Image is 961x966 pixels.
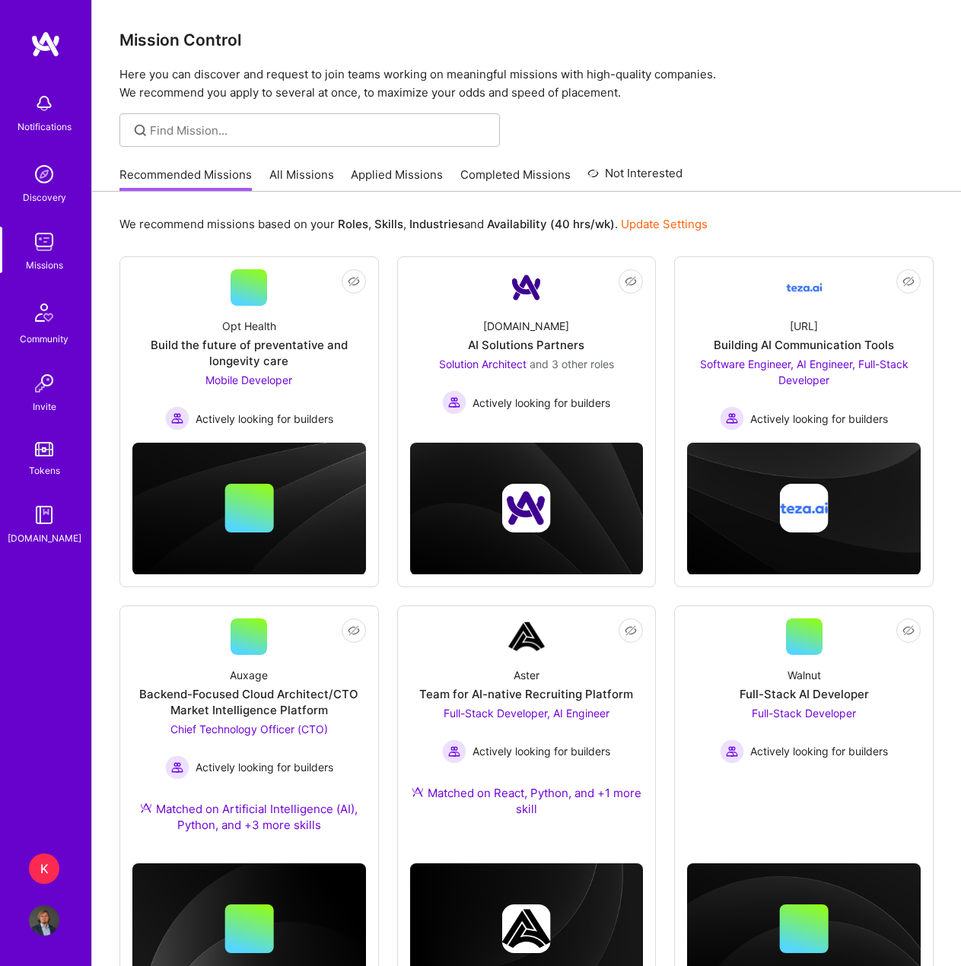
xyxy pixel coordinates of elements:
b: Roles [338,217,368,231]
span: and 3 other roles [530,357,614,370]
img: tokens [35,442,53,456]
i: icon EyeClosed [348,275,360,288]
img: cover [410,443,644,574]
span: Full-Stack Developer [752,707,856,720]
a: Opt HealthBuild the future of preventative and longevity careMobile Developer Actively looking fo... [132,269,366,431]
div: Community [20,331,68,347]
div: Opt Health [222,318,276,334]
a: Company LogoAsterTeam for AI-native Recruiting PlatformFull-Stack Developer, AI Engineer Actively... [410,618,644,835]
a: All Missions [269,167,334,192]
img: logo [30,30,61,58]
div: [DOMAIN_NAME] [8,530,81,546]
img: Company logo [780,484,829,532]
div: [DOMAIN_NAME] [483,318,569,334]
div: Matched on Artificial Intelligence (AI), Python, and +3 more skills [132,801,366,833]
img: User Avatar [29,905,59,936]
img: Actively looking for builders [720,406,744,431]
span: Chief Technology Officer (CTO) [170,723,328,736]
img: Ateam Purple Icon [412,786,424,798]
div: Building AI Communication Tools [714,337,894,353]
b: Skills [374,217,403,231]
span: Actively looking for builders [473,395,610,411]
div: Full-Stack AI Developer [740,686,869,702]
span: Actively looking for builders [473,743,610,759]
div: Team for AI-native Recruiting Platform [419,686,633,702]
span: Full-Stack Developer, AI Engineer [444,707,609,720]
a: AuxageBackend-Focused Cloud Architect/CTO Market Intelligence PlatformChief Technology Officer (C... [132,618,366,851]
a: Not Interested [587,164,683,192]
span: Actively looking for builders [196,411,333,427]
img: discovery [29,159,59,189]
a: Completed Missions [460,167,571,192]
div: Missions [26,257,63,273]
div: Invite [33,399,56,415]
div: [URL] [790,318,818,334]
img: Company logo [502,484,551,532]
span: Mobile Developer [205,373,292,386]
img: Ateam Purple Icon [140,802,152,814]
i: icon EyeClosed [625,275,637,288]
a: Company Logo[DOMAIN_NAME]AI Solutions PartnersSolution Architect and 3 other rolesActively lookin... [410,269,644,415]
a: WalnutFull-Stack AI DeveloperFull-Stack Developer Actively looking for buildersActively looking f... [687,618,921,800]
b: Industries [409,217,464,231]
div: Backend-Focused Cloud Architect/CTO Market Intelligence Platform [132,686,366,718]
div: AI Solutions Partners [468,337,584,353]
span: Actively looking for builders [196,759,333,775]
a: Company Logo[URL]Building AI Communication ToolsSoftware Engineer, AI Engineer, Full-Stack Develo... [687,269,921,431]
div: Aster [514,667,539,683]
div: Tokens [29,462,60,478]
img: cover [687,443,921,574]
h3: Mission Control [119,30,934,49]
input: Find Mission... [150,122,488,138]
img: Community [26,294,62,331]
i: icon SearchGrey [132,122,149,139]
img: Actively looking for builders [442,739,466,764]
div: Discovery [23,189,66,205]
img: Actively looking for builders [442,390,466,415]
img: Invite [29,368,59,399]
div: Notifications [18,119,72,135]
div: Auxage [230,667,268,683]
img: Company Logo [786,269,823,306]
img: Actively looking for builders [165,406,189,431]
div: Build the future of preventative and longevity care [132,337,366,369]
span: Solution Architect [439,357,527,370]
img: Company Logo [508,618,545,655]
img: bell [29,88,59,119]
img: Company logo [502,904,551,953]
a: User Avatar [25,905,63,936]
i: icon EyeClosed [902,275,915,288]
i: icon EyeClosed [348,624,360,637]
i: icon EyeClosed [625,624,637,637]
img: teamwork [29,227,59,257]
img: Actively looking for builders [720,739,744,764]
img: Company Logo [508,269,545,306]
span: Actively looking for builders [750,743,888,759]
p: We recommend missions based on your , , and . [119,216,708,232]
a: K [25,853,63,884]
i: icon EyeClosed [902,624,915,637]
a: Update Settings [621,217,708,231]
p: Here you can discover and request to join teams working on meaningful missions with high-quality ... [119,65,934,102]
div: K [29,853,59,884]
img: Actively looking for builders [165,755,189,780]
span: Software Engineer, AI Engineer, Full-Stack Developer [700,357,908,386]
img: guide book [29,500,59,530]
span: Actively looking for builders [750,411,888,427]
div: Walnut [788,667,821,683]
a: Applied Missions [351,167,443,192]
div: Matched on React, Python, and +1 more skill [410,785,644,817]
a: Recommended Missions [119,167,252,192]
img: cover [132,443,366,574]
b: Availability (40 hrs/wk) [487,217,615,231]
